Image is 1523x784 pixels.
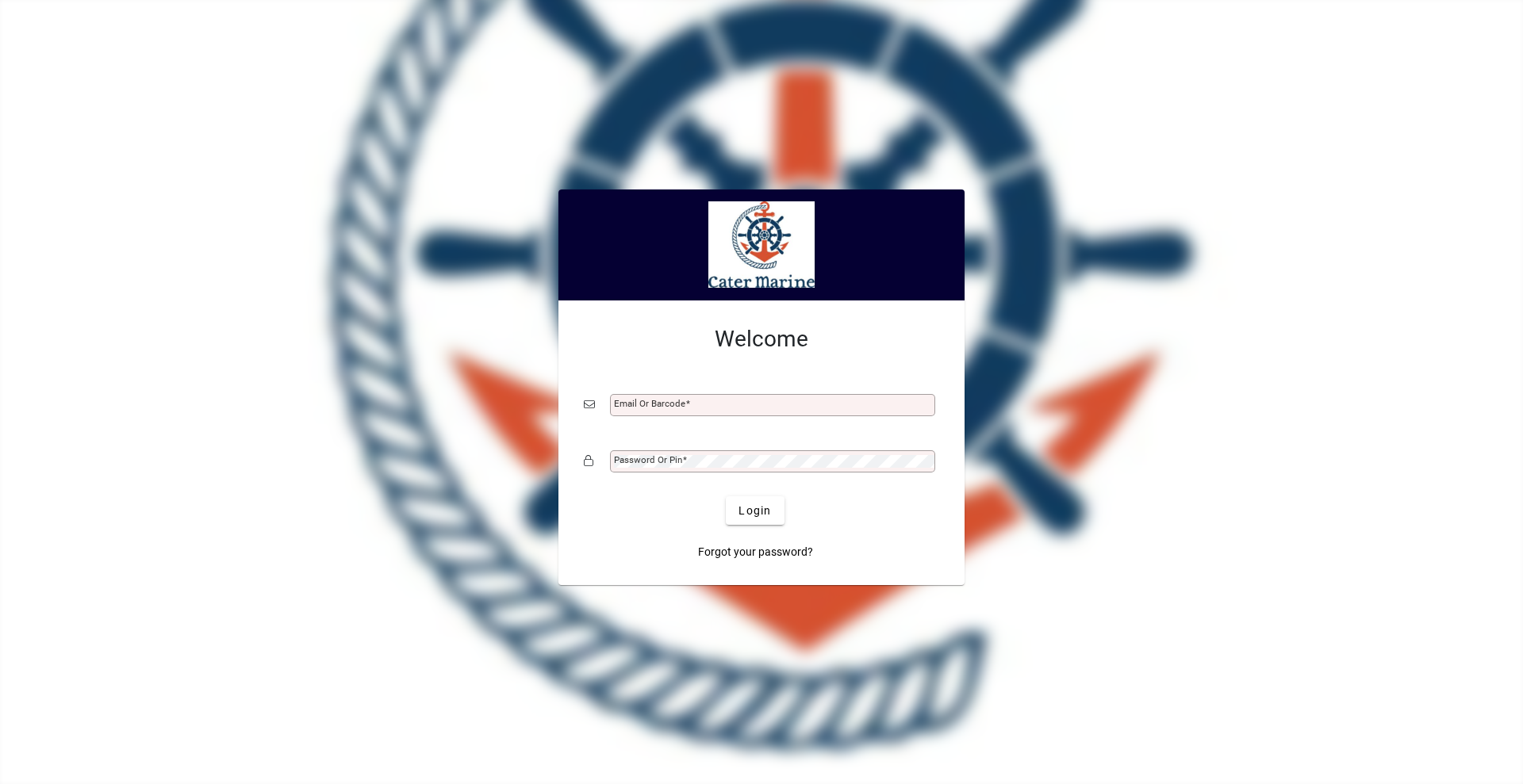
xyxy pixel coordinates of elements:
[614,398,685,409] mat-label: Email or Barcode
[726,496,784,525] button: Login
[692,537,819,566] a: Forgot your password?
[584,326,939,353] h2: Welcome
[738,503,771,519] span: Login
[698,544,813,560] span: Forgot your password?
[614,454,682,465] mat-label: Password or Pin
